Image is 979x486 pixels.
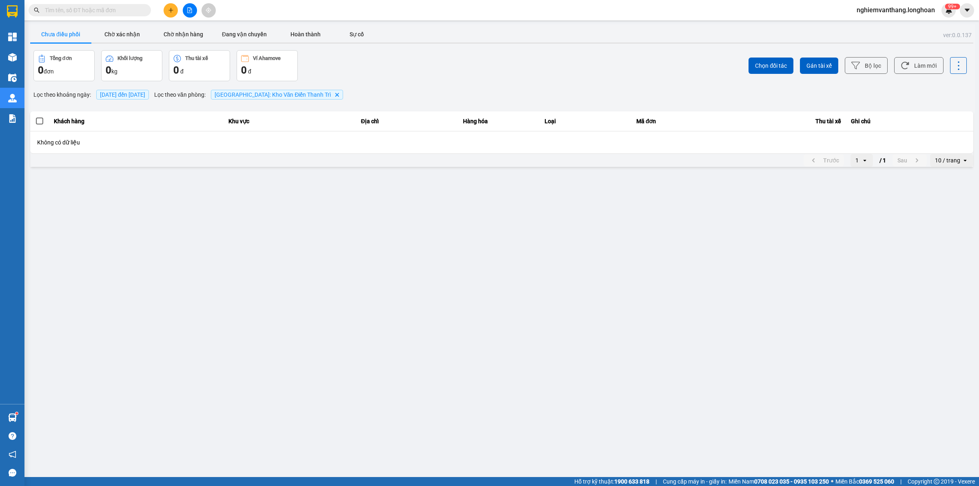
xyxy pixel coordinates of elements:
div: kg [106,64,158,77]
div: 1 [855,156,859,164]
input: Tìm tên, số ĐT hoặc mã đơn [45,6,141,15]
span: Chọn đối tác [755,62,787,70]
img: logo-vxr [7,5,18,18]
span: | [656,477,657,486]
button: Làm mới [894,57,944,74]
strong: 0369 525 060 [859,478,894,485]
span: copyright [934,479,939,484]
button: Gán tài xế [800,58,838,74]
span: notification [9,450,16,458]
button: plus [164,3,178,18]
div: đ [241,64,293,77]
span: file-add [187,7,193,13]
span: 11/10/2025 đến 11/10/2025 [100,91,145,98]
span: Gán tài xế [806,62,832,70]
div: 10 / trang [935,156,960,164]
input: Selected 10 / trang. [961,156,962,164]
img: warehouse-icon [8,94,17,102]
button: Tổng đơn0đơn [33,50,95,81]
div: Ví Ahamove [253,55,281,61]
th: Địa chỉ [356,111,458,131]
button: Chưa điều phối [30,26,91,42]
div: Tổng đơn [50,55,72,61]
button: previous page. current page 1 / 1 [804,154,844,166]
span: Hà Nội: Kho Văn Điển Thanh Trì, close by backspace [211,90,343,100]
span: | [900,477,901,486]
img: icon-new-feature [945,7,952,14]
span: 0 [38,64,44,76]
button: Chờ nhận hàng [153,26,214,42]
button: file-add [183,3,197,18]
div: Không có dữ liệu [37,138,966,146]
span: plus [168,7,174,13]
span: 0 [106,64,111,76]
strong: 0708 023 035 - 0935 103 250 [754,478,829,485]
img: dashboard-icon [8,33,17,41]
div: đơn [38,64,90,77]
span: Miền Nam [729,477,829,486]
button: Ví Ahamove0 đ [237,50,298,81]
button: Đang vận chuyển [214,26,275,42]
sup: 1 [16,412,18,415]
img: warehouse-icon [8,413,17,422]
strong: 1900 633 818 [614,478,649,485]
span: / 1 [879,155,886,165]
img: warehouse-icon [8,53,17,62]
span: message [9,469,16,477]
button: Sự cố [336,26,377,42]
button: aim [202,3,216,18]
span: Lọc theo văn phòng : [154,90,206,99]
span: Lọc theo khoảng ngày : [33,90,91,99]
th: Loại [540,111,631,131]
div: Khối lượng [117,55,142,61]
span: Hà Nội: Kho Văn Điển Thanh Trì [215,91,331,98]
button: Chọn đối tác [749,58,793,74]
svg: open [962,157,968,164]
th: Hàng hóa [458,111,540,131]
button: Bộ lọc [845,57,888,74]
th: Khách hàng [49,111,224,131]
span: 0 [173,64,179,76]
span: [DATE] đến [DATE] [96,90,149,100]
button: caret-down [960,3,974,18]
svg: Delete [334,92,339,97]
th: Khu vực [224,111,356,131]
span: Miền Bắc [835,477,894,486]
svg: open [862,157,868,164]
span: search [34,7,40,13]
span: ⚪️ [831,480,833,483]
div: Thu tài xế [698,116,842,126]
th: Mã đơn [631,111,693,131]
sup: 754 [945,4,960,9]
span: nghiemvanthang.longhoan [850,5,941,15]
button: next page. current page 1 / 1 [893,154,927,166]
img: warehouse-icon [8,73,17,82]
span: Hỗ trợ kỹ thuật: [574,477,649,486]
button: Hoàn thành [275,26,336,42]
button: Chờ xác nhận [91,26,153,42]
span: 0 [241,64,247,76]
span: aim [206,7,211,13]
div: Thu tài xế [185,55,208,61]
img: solution-icon [8,114,17,123]
span: caret-down [963,7,971,14]
button: Khối lượng0kg [101,50,162,81]
button: Thu tài xế0 đ [169,50,230,81]
span: question-circle [9,432,16,440]
th: Ghi chú [846,111,973,131]
div: đ [173,64,226,77]
span: Cung cấp máy in - giấy in: [663,477,726,486]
